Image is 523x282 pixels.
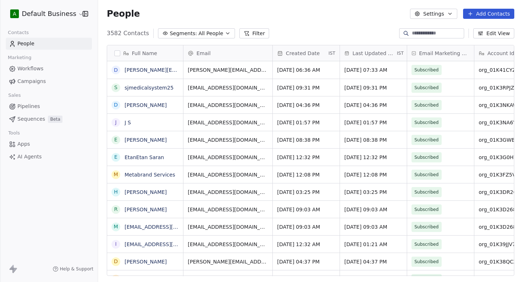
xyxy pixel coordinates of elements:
[198,30,223,37] span: All People
[344,66,402,74] span: [DATE] 07:33 AM
[17,153,42,161] span: AI Agents
[125,154,164,160] a: EtanEtan Saran
[114,206,118,213] div: R
[188,119,268,126] span: [EMAIL_ADDRESS][DOMAIN_NAME]
[414,101,439,109] span: Subscribed
[344,188,402,196] span: [DATE] 03:25 PM
[17,140,30,148] span: Apps
[5,128,23,138] span: Tools
[6,138,92,150] a: Apps
[277,119,335,126] span: [DATE] 01:57 PM
[344,241,402,248] span: [DATE] 01:21 AM
[125,241,252,247] a: [EMAIL_ADDRESS][DOMAIN_NAME]'s Organization
[48,116,62,123] span: Beta
[196,50,211,57] span: Email
[125,207,167,212] a: [PERSON_NAME]
[6,63,92,75] a: Workflows
[277,171,335,178] span: [DATE] 12:08 PM
[125,120,131,125] a: J S
[114,101,118,109] div: D
[125,85,174,91] a: sjmedicalsystem25
[344,101,402,109] span: [DATE] 04:36 PM
[115,119,117,126] div: J
[125,259,167,265] a: [PERSON_NAME]
[188,84,268,91] span: [EMAIL_ADDRESS][DOMAIN_NAME]
[188,258,268,265] span: [PERSON_NAME][EMAIL_ADDRESS][DOMAIN_NAME]
[115,240,117,248] div: i
[344,206,402,213] span: [DATE] 09:03 AM
[414,154,439,161] span: Subscribed
[344,223,402,231] span: [DATE] 09:03 AM
[414,84,439,91] span: Subscribed
[114,171,118,178] div: M
[125,102,167,108] a: [PERSON_NAME]
[487,50,514,57] span: Account Id
[114,258,118,265] div: D
[344,171,402,178] span: [DATE] 12:08 PM
[188,241,268,248] span: [EMAIL_ADDRESS][DOMAIN_NAME]
[114,66,118,74] div: d
[414,171,439,178] span: Subscribed
[340,45,407,61] div: Last Updated DateIST
[114,136,118,144] div: E
[107,45,183,61] div: Full Name
[13,10,16,17] span: A
[5,27,32,38] span: Contacts
[344,119,402,126] span: [DATE] 01:57 PM
[188,154,268,161] span: [EMAIL_ADDRESS][DOMAIN_NAME]
[17,103,40,110] span: Pipelines
[6,113,92,125] a: SequencesBeta
[114,223,118,231] div: m
[188,171,268,178] span: [EMAIL_ADDRESS][DOMAIN_NAME]
[6,38,92,50] a: People
[183,45,272,61] div: Email
[407,45,474,61] div: Email Marketing Consent
[6,100,92,112] a: Pipelines
[277,136,335,144] span: [DATE] 08:38 PM
[277,241,335,248] span: [DATE] 12:32 AM
[107,8,140,19] span: People
[344,258,402,265] span: [DATE] 04:37 PM
[125,189,167,195] a: [PERSON_NAME]
[414,119,439,126] span: Subscribed
[17,65,44,72] span: Workflows
[277,84,335,91] span: [DATE] 09:31 PM
[414,258,439,265] span: Subscribed
[125,137,167,143] a: [PERSON_NAME]
[397,50,404,56] span: IST
[414,188,439,196] span: Subscribed
[277,66,335,74] span: [DATE] 06:36 AM
[344,84,402,91] span: [DATE] 09:31 PM
[188,188,268,196] span: [EMAIL_ADDRESS][DOMAIN_NAME]
[414,241,439,248] span: Subscribed
[125,172,175,178] a: Metabrand Services
[22,9,76,18] span: Default Business
[188,223,268,231] span: [EMAIL_ADDRESS][DOMAIN_NAME]
[6,75,92,87] a: Campaigns
[125,276,167,282] a: [PERSON_NAME]
[277,101,335,109] span: [DATE] 04:36 PM
[125,67,294,73] a: [PERSON_NAME][EMAIL_ADDRESS][DOMAIN_NAME]'s Organization
[277,258,335,265] span: [DATE] 04:37 PM
[114,153,118,161] div: E
[277,188,335,196] span: [DATE] 03:25 PM
[9,8,77,20] button: ADefault Business
[328,50,335,56] span: IST
[17,40,35,47] span: People
[344,136,402,144] span: [DATE] 08:38 PM
[60,266,93,272] span: Help & Support
[107,29,149,38] span: 3582 Contacts
[107,61,183,276] div: grid
[17,115,45,123] span: Sequences
[5,90,24,101] span: Sales
[114,188,118,196] div: H
[188,101,268,109] span: [EMAIL_ADDRESS][DOMAIN_NAME]
[188,66,268,74] span: [PERSON_NAME][EMAIL_ADDRESS][DOMAIN_NAME]
[132,50,157,57] span: Full Name
[17,78,46,85] span: Campaigns
[419,50,470,57] span: Email Marketing Consent
[414,206,439,213] span: Subscribed
[414,223,439,231] span: Subscribed
[170,30,197,37] span: Segments:
[414,66,439,74] span: Subscribed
